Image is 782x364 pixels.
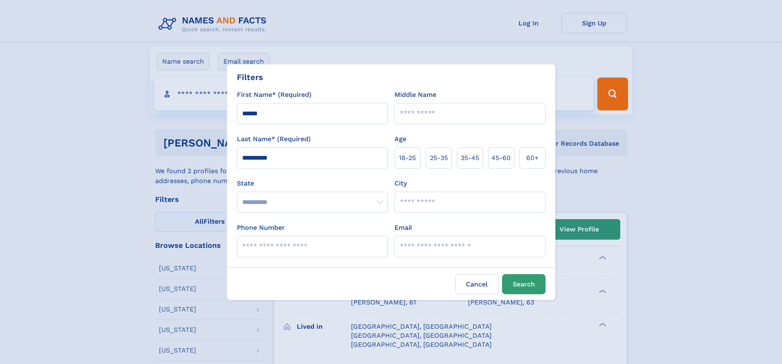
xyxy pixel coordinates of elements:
label: Cancel [455,274,499,294]
label: First Name* (Required) [237,90,312,100]
span: 45‑60 [491,153,511,163]
label: Phone Number [237,223,285,233]
label: City [394,179,407,188]
label: Last Name* (Required) [237,134,311,144]
label: State [237,179,388,188]
label: Email [394,223,412,233]
span: 25‑35 [430,153,448,163]
button: Search [502,274,546,294]
div: Filters [237,71,263,83]
span: 18‑25 [399,153,416,163]
label: Age [394,134,406,144]
span: 35‑45 [461,153,479,163]
span: 60+ [526,153,539,163]
label: Middle Name [394,90,436,100]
